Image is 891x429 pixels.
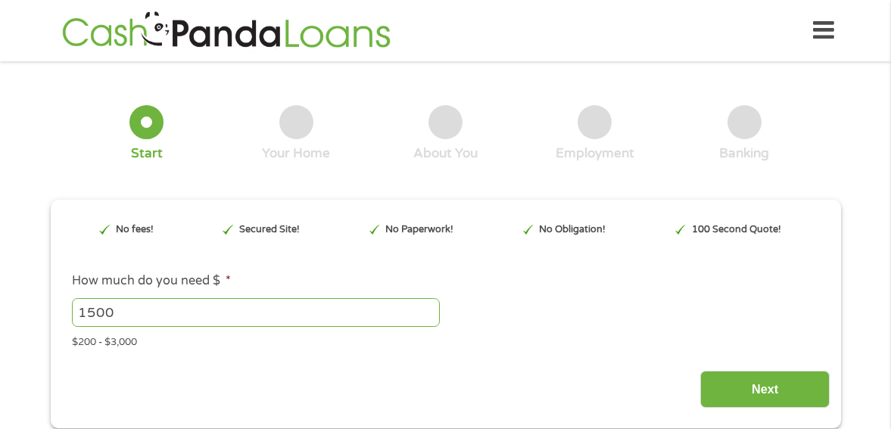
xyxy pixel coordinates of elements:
[262,145,330,162] div: Your Home
[116,222,154,237] p: No fees!
[72,273,231,289] label: How much do you need $
[72,330,818,350] div: $200 - $3,000
[700,371,830,408] input: Next
[413,145,478,162] div: About You
[239,222,300,237] p: Secured Site!
[692,222,781,237] p: 100 Second Quote!
[131,145,163,162] div: Start
[385,222,453,237] p: No Paperwork!
[719,145,769,162] div: Banking
[58,9,395,52] img: GetLoanNow Logo
[556,145,634,162] div: Employment
[539,222,606,237] p: No Obligation!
